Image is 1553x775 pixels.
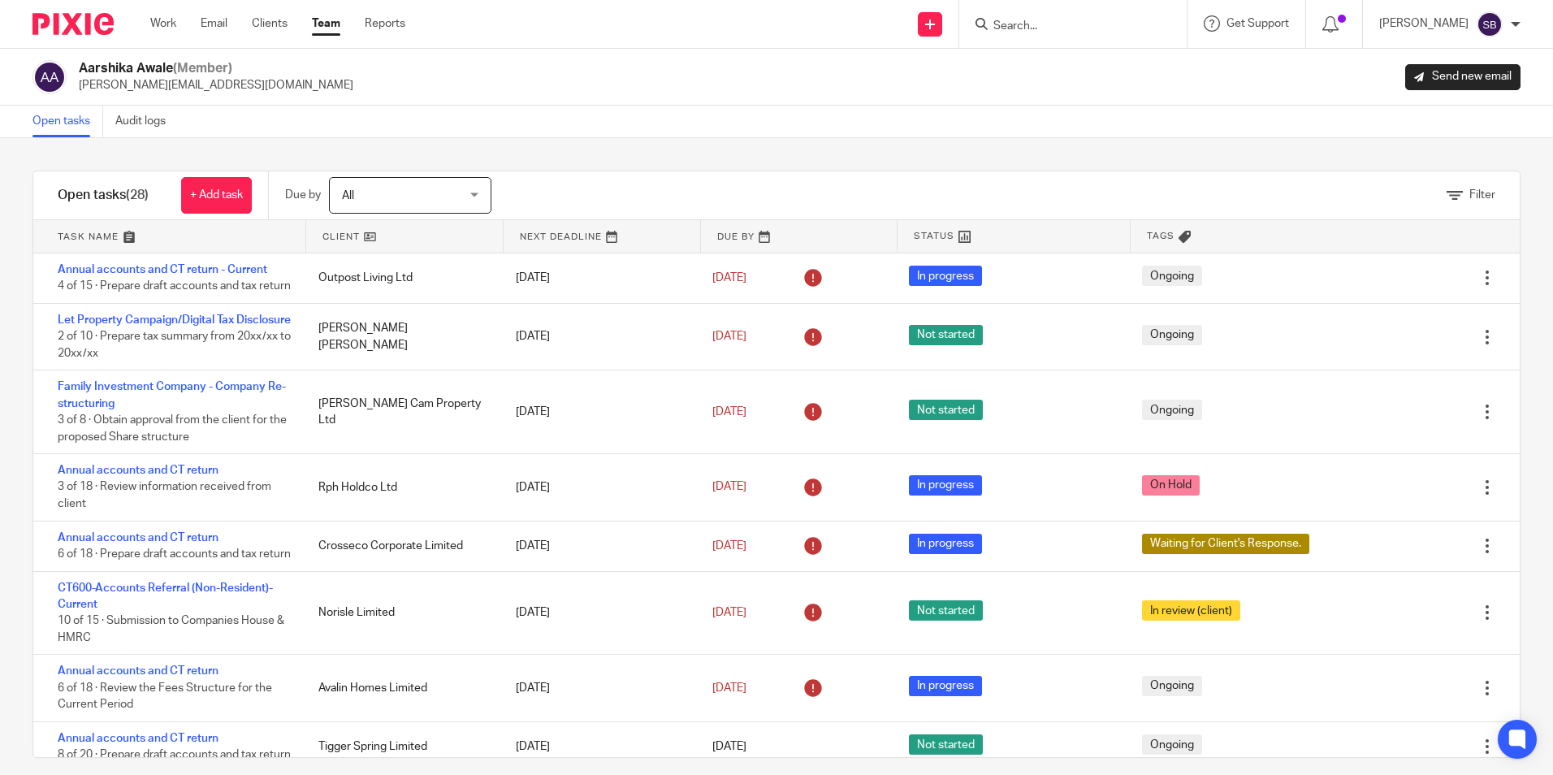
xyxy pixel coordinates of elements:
[58,314,291,326] a: Let Property Campaign/Digital Tax Disclosure
[1142,475,1200,496] span: On Hold
[1226,18,1289,29] span: Get Support
[32,106,103,137] a: Open tasks
[500,730,696,763] div: [DATE]
[302,730,499,763] div: Tigger Spring Limited
[302,387,499,437] div: [PERSON_NAME] Cam Property Ltd
[1379,15,1469,32] p: [PERSON_NAME]
[712,272,746,284] span: [DATE]
[712,607,746,618] span: [DATE]
[1142,325,1202,345] span: Ongoing
[1142,600,1240,621] span: In review (client)
[302,596,499,629] div: Norisle Limited
[32,60,67,94] img: svg%3E
[181,177,252,214] a: + Add task
[58,465,218,476] a: Annual accounts and CT return
[32,13,114,35] img: Pixie
[58,187,149,204] h1: Open tasks
[712,482,746,493] span: [DATE]
[58,749,291,760] span: 8 of 20 · Prepare draft accounts and tax return
[909,400,983,420] span: Not started
[115,106,178,137] a: Audit logs
[201,15,227,32] a: Email
[712,540,746,552] span: [DATE]
[1142,734,1202,755] span: Ongoing
[500,320,696,353] div: [DATE]
[58,582,273,610] a: CT600-Accounts Referral (Non-Resident)-Current
[58,548,291,560] span: 6 of 18 · Prepare draft accounts and tax return
[58,281,291,292] span: 4 of 15 · Prepare draft accounts and tax return
[500,262,696,294] div: [DATE]
[302,471,499,504] div: Rph Holdco Ltd
[712,741,746,752] span: [DATE]
[58,381,286,409] a: Family Investment Company - Company Re-structuring
[712,331,746,342] span: [DATE]
[500,471,696,504] div: [DATE]
[365,15,405,32] a: Reports
[914,229,954,243] span: Status
[500,672,696,704] div: [DATE]
[712,682,746,694] span: [DATE]
[909,325,983,345] span: Not started
[342,190,354,201] span: All
[1142,534,1309,554] span: Waiting for Client's Response.
[58,414,287,443] span: 3 of 8 · Obtain approval from the client for the proposed Share structure
[500,530,696,562] div: [DATE]
[1142,266,1202,286] span: Ongoing
[173,62,232,75] span: (Member)
[909,676,982,696] span: In progress
[302,262,499,294] div: Outpost Living Ltd
[1469,189,1495,201] span: Filter
[909,534,982,554] span: In progress
[909,600,983,621] span: Not started
[126,188,149,201] span: (28)
[712,406,746,418] span: [DATE]
[58,615,284,643] span: 10 of 15 · Submission to Companies House & HMRC
[58,331,291,359] span: 2 of 10 · Prepare tax summary from 20xx/xx to 20xx/xx
[1147,229,1174,243] span: Tags
[909,266,982,286] span: In progress
[500,596,696,629] div: [DATE]
[1477,11,1503,37] img: svg%3E
[500,396,696,428] div: [DATE]
[909,475,982,496] span: In progress
[79,60,353,77] h2: Aarshika Awale
[58,482,271,510] span: 3 of 18 · Review information received from client
[58,532,218,543] a: Annual accounts and CT return
[58,682,272,711] span: 6 of 18 · Review the Fees Structure for the Current Period
[302,312,499,362] div: [PERSON_NAME] [PERSON_NAME]
[1142,400,1202,420] span: Ongoing
[302,530,499,562] div: Crosseco Corporate Limited
[150,15,176,32] a: Work
[909,734,983,755] span: Not started
[992,19,1138,34] input: Search
[1405,64,1521,90] a: Send new email
[285,187,321,203] p: Due by
[58,665,218,677] a: Annual accounts and CT return
[58,733,218,744] a: Annual accounts and CT return
[79,77,353,93] p: [PERSON_NAME][EMAIL_ADDRESS][DOMAIN_NAME]
[302,672,499,704] div: Avalin Homes Limited
[1142,676,1202,696] span: Ongoing
[58,264,267,275] a: Annual accounts and CT return - Current
[312,15,340,32] a: Team
[252,15,288,32] a: Clients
